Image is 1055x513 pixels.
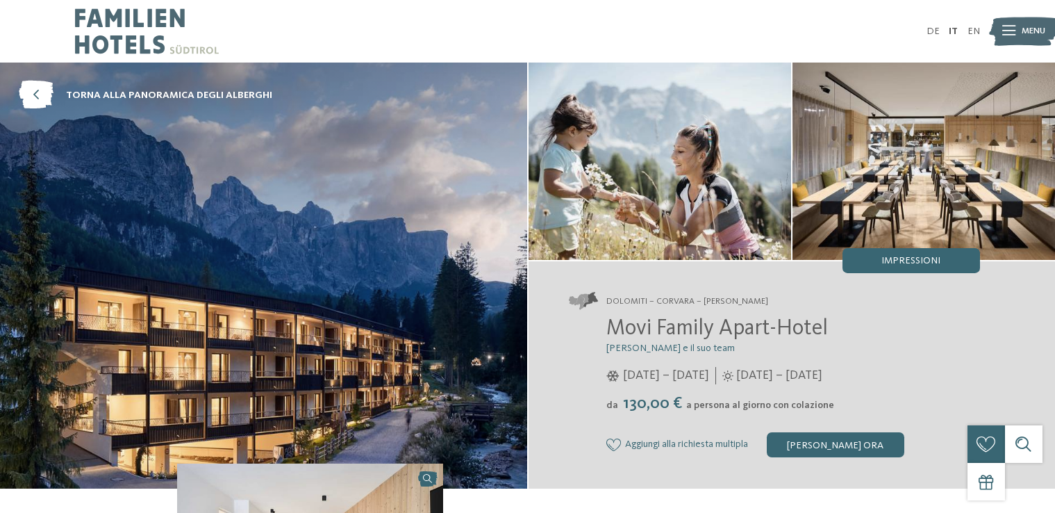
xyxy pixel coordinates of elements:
[625,439,748,450] span: Aggiungi alla richiesta multipla
[606,400,618,410] span: da
[620,396,685,412] span: 130,00 €
[686,400,834,410] span: a persona al giorno con colazione
[767,432,904,457] div: [PERSON_NAME] ora
[722,370,733,382] i: Orari d'apertura estate
[606,318,828,340] span: Movi Family Apart-Hotel
[949,26,958,36] a: IT
[606,370,620,382] i: Orari d'apertura inverno
[881,256,940,266] span: Impressioni
[623,367,709,384] span: [DATE] – [DATE]
[529,63,791,260] img: Una stupenda vacanza in famiglia a Corvara
[66,88,272,102] span: torna alla panoramica degli alberghi
[736,367,822,384] span: [DATE] – [DATE]
[19,81,272,110] a: torna alla panoramica degli alberghi
[606,343,735,353] span: [PERSON_NAME] e il suo team
[792,63,1055,260] img: Una stupenda vacanza in famiglia a Corvara
[967,26,980,36] a: EN
[1022,25,1045,38] span: Menu
[927,26,940,36] a: DE
[606,295,768,308] span: Dolomiti – Corvara – [PERSON_NAME]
